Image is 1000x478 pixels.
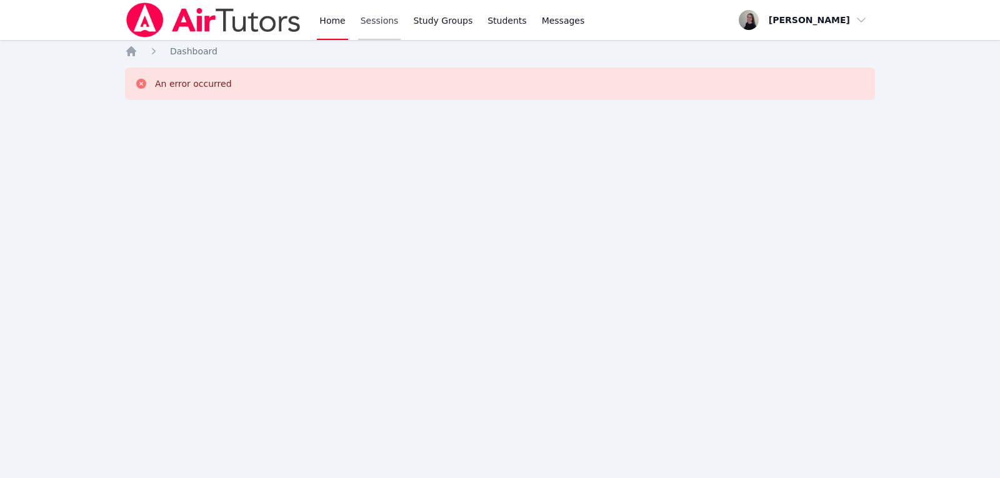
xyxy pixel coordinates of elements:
[542,14,585,27] span: Messages
[155,77,232,90] div: An error occurred
[125,45,875,57] nav: Breadcrumb
[170,45,217,57] a: Dashboard
[125,2,302,37] img: Air Tutors
[170,46,217,56] span: Dashboard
